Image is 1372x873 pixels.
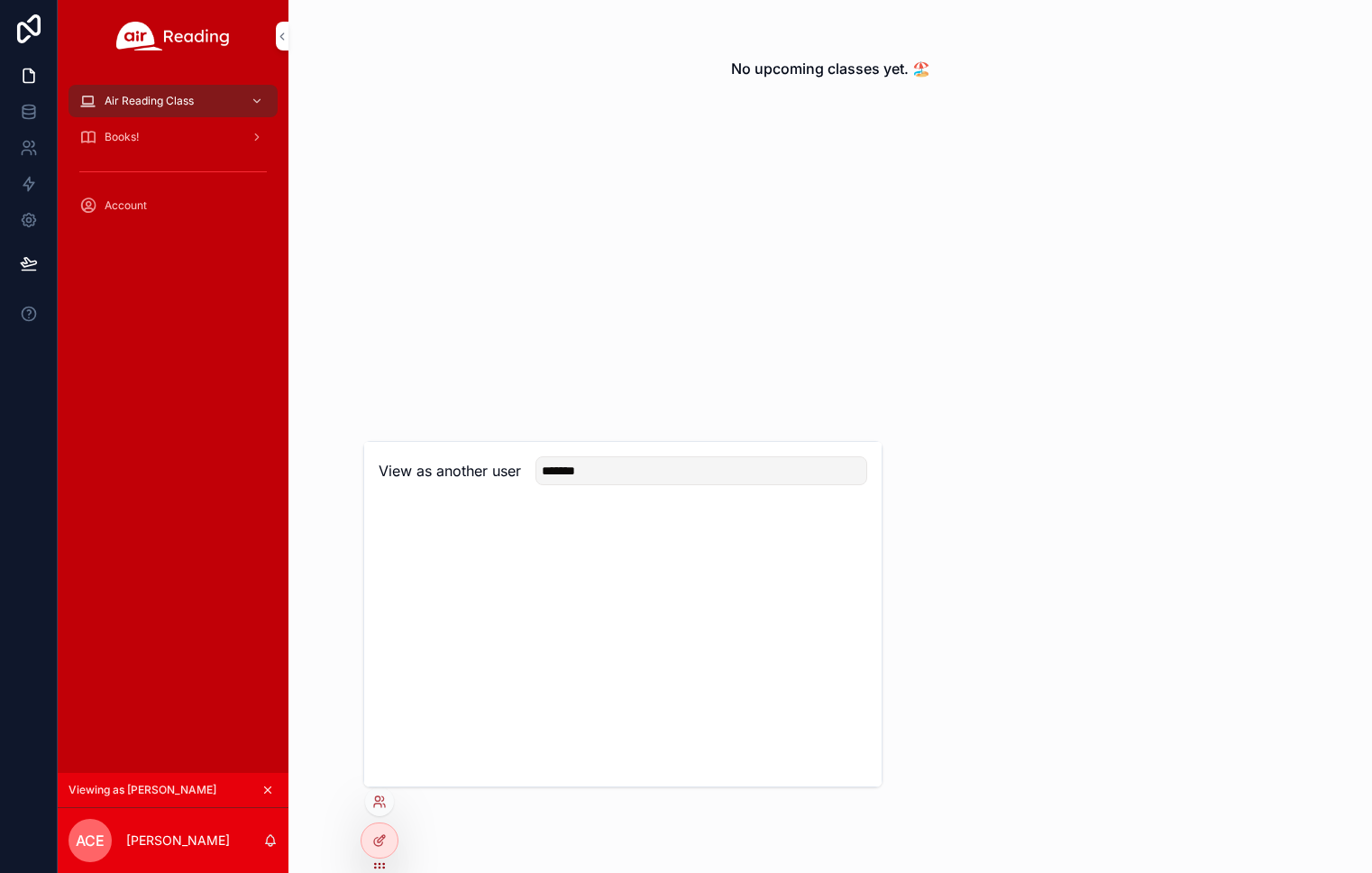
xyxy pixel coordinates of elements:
h2: No upcoming classes yet. 🏖️ [731,58,930,79]
a: Account [69,189,278,222]
a: Air Reading Class [69,85,278,117]
span: Air Reading Class [105,94,194,108]
a: Books! [69,121,278,153]
div: scrollable content [58,72,288,245]
h2: View as another user [379,460,521,482]
span: ACE [76,830,105,851]
span: Account [105,198,147,213]
p: [PERSON_NAME] [126,832,230,850]
img: App logo [116,22,230,51]
span: Viewing as [PERSON_NAME] [69,783,216,797]
span: Books! [105,130,139,144]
